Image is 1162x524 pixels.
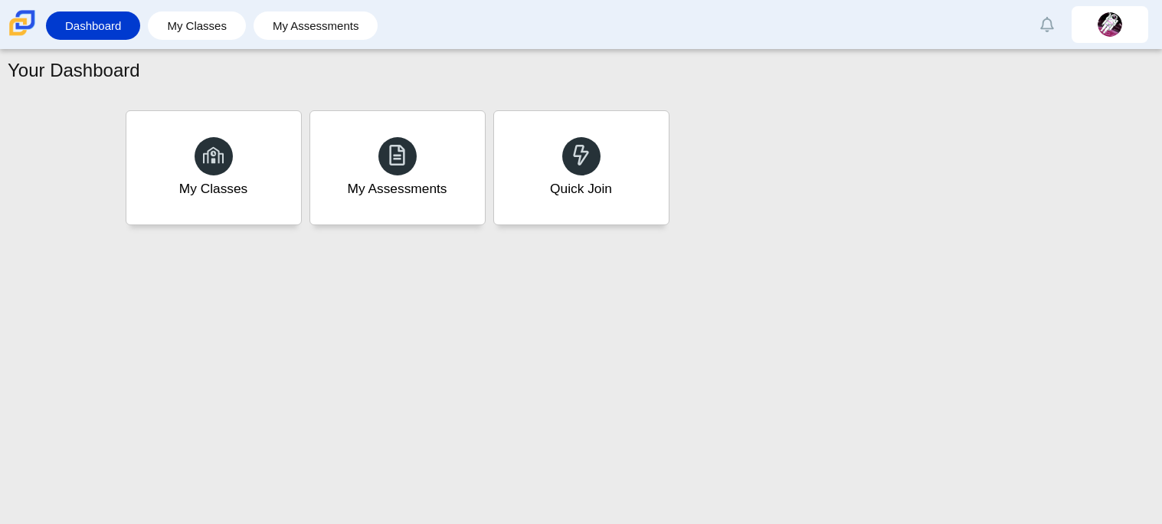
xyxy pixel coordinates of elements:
a: atanasio.chairez.PFqbvB [1072,6,1148,43]
a: Carmen School of Science & Technology [6,28,38,41]
a: My Assessments [261,11,371,40]
a: Quick Join [493,110,669,225]
img: atanasio.chairez.PFqbvB [1098,12,1122,37]
a: Dashboard [54,11,133,40]
a: My Assessments [309,110,486,225]
img: Carmen School of Science & Technology [6,7,38,39]
div: My Assessments [348,179,447,198]
div: Quick Join [550,179,612,198]
h1: Your Dashboard [8,57,140,84]
a: Alerts [1030,8,1064,41]
div: My Classes [179,179,248,198]
a: My Classes [155,11,238,40]
a: My Classes [126,110,302,225]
